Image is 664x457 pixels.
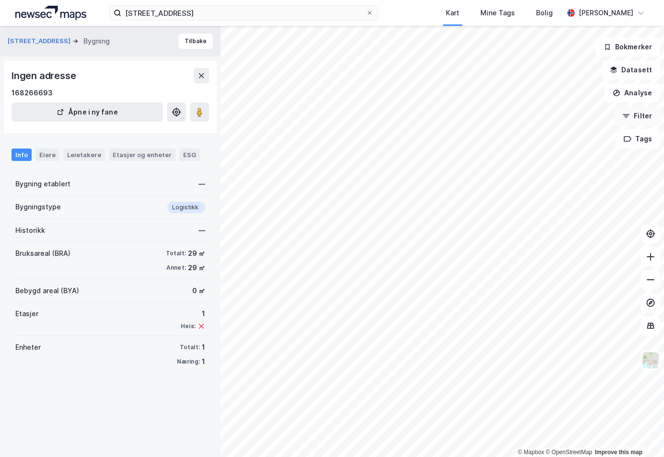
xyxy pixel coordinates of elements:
[63,149,105,161] div: Leietakere
[113,150,172,159] div: Etasjer og enheter
[15,285,79,297] div: Bebygd areal (BYA)
[166,264,186,272] div: Annet:
[546,449,592,456] a: OpenStreetMap
[35,149,59,161] div: Eiere
[121,6,366,20] input: Søk på adresse, matrikkel, gårdeiere, leietakere eller personer
[15,6,86,20] img: logo.a4113a55bc3d86da70a041830d287a7e.svg
[605,83,660,103] button: Analyse
[179,149,200,161] div: ESG
[480,7,515,19] div: Mine Tags
[641,351,660,369] img: Z
[595,37,660,57] button: Bokmerker
[536,7,553,19] div: Bolig
[15,201,61,213] div: Bygningstype
[15,248,70,259] div: Bruksareal (BRA)
[192,285,205,297] div: 0 ㎡
[595,449,642,456] a: Improve this map
[181,322,196,330] div: Heis:
[15,342,41,353] div: Enheter
[616,411,664,457] iframe: Chat Widget
[12,149,32,161] div: Info
[12,68,78,83] div: Ingen adresse
[188,248,205,259] div: 29 ㎡
[198,225,205,236] div: —
[602,60,660,80] button: Datasett
[178,34,213,49] button: Tilbake
[181,308,205,320] div: 1
[616,411,664,457] div: Kontrollprogram for chat
[8,36,72,46] button: [STREET_ADDRESS]
[15,308,38,320] div: Etasjer
[15,225,45,236] div: Historikk
[614,106,660,126] button: Filter
[198,178,205,190] div: —
[616,129,660,149] button: Tags
[177,358,200,366] div: Næring:
[446,7,459,19] div: Kart
[15,178,70,190] div: Bygning etablert
[180,343,200,351] div: Totalt:
[202,356,205,367] div: 1
[12,103,163,122] button: Åpne i ny fane
[166,250,186,257] div: Totalt:
[12,87,53,99] div: 168266693
[579,7,633,19] div: [PERSON_NAME]
[518,449,544,456] a: Mapbox
[202,342,205,353] div: 1
[188,262,205,274] div: 29 ㎡
[83,35,110,47] div: Bygning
